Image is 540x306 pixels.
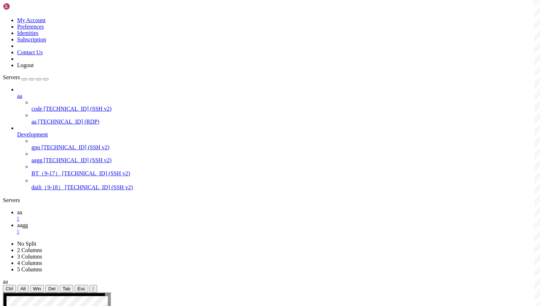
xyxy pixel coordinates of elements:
span: [TECHNICAL_ID] (SSH v2) [44,106,111,112]
a: aagg [TECHNICAL_ID] (SSH v2) [31,157,537,164]
a: Servers [3,74,49,80]
span: Esc [77,286,85,291]
span: aagg [17,222,28,228]
a: Subscription [17,36,46,42]
span: Servers [3,74,20,80]
a: Logout [17,62,34,68]
img: Shellngn [3,3,44,10]
span: [TECHNICAL_ID] (SSH v2) [62,170,130,176]
a: 2 Columns [17,247,42,253]
div: Servers [3,197,537,204]
span: code [31,106,42,112]
li: BT（9-17） [TECHNICAL_ID] (SSH v2) [31,164,537,177]
a: No Split [17,241,36,247]
span: aa [17,209,22,215]
span: Alt [20,286,26,291]
span: [TECHNICAL_ID] (RDP) [38,119,99,125]
a: code [TECHNICAL_ID] (SSH v2) [31,106,537,112]
span: Ctrl [6,286,13,291]
a: BT（9-17） [TECHNICAL_ID] (SSH v2) [31,170,537,177]
a: 3 Columns [17,254,42,260]
li: aagg [TECHNICAL_ID] (SSH v2) [31,151,537,164]
span: Win [33,286,41,291]
span: [TECHNICAL_ID] (SSH v2) [65,184,133,190]
button: Del [45,285,58,292]
a: 4 Columns [17,260,42,266]
span: aa [31,119,36,125]
button: Alt [17,285,29,292]
button: Win [30,285,44,292]
span: [TECHNICAL_ID] (SSH v2) [44,157,111,163]
span: daili（9-18） [31,184,64,190]
a: Development [17,131,537,138]
a: Preferences [17,24,44,30]
div:  [92,286,94,291]
a:  [17,216,537,222]
a: My Account [17,17,46,23]
a: aagg [17,222,537,235]
a:  [17,229,537,235]
li: gpu [TECHNICAL_ID] (SSH v2) [31,138,537,151]
a: Identities [17,30,39,36]
button: Tab [60,285,73,292]
span: Development [17,131,48,137]
li: daili（9-18） [TECHNICAL_ID] (SSH v2) [31,177,537,191]
span: Del [48,286,55,291]
span: aagg [31,157,42,163]
a: daili（9-18） [TECHNICAL_ID] (SSH v2) [31,184,537,191]
li: aa [TECHNICAL_ID] (RDP) [31,112,537,125]
a: aa [17,93,537,99]
button: Esc [75,285,88,292]
button: Ctrl [3,285,16,292]
a: gpu [TECHNICAL_ID] (SSH v2) [31,144,537,151]
li: Development [17,125,537,191]
li: code [TECHNICAL_ID] (SSH v2) [31,99,537,112]
span: aa [3,279,8,285]
span: [TECHNICAL_ID] (SSH v2) [41,144,109,150]
x-row: Connecting [TECHNICAL_ID]... [3,3,446,9]
button:  [90,285,97,292]
li: aa [17,86,537,125]
a: 5 Columns [17,266,42,272]
span: Tab [62,286,70,291]
div: (0, 1) [3,9,6,15]
span: BT（9-17） [31,170,61,176]
span: aa [17,93,22,99]
a: aa [TECHNICAL_ID] (RDP) [31,119,537,125]
a: aa [17,209,537,222]
a: Contact Us [17,49,43,55]
span: gpu [31,144,40,150]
